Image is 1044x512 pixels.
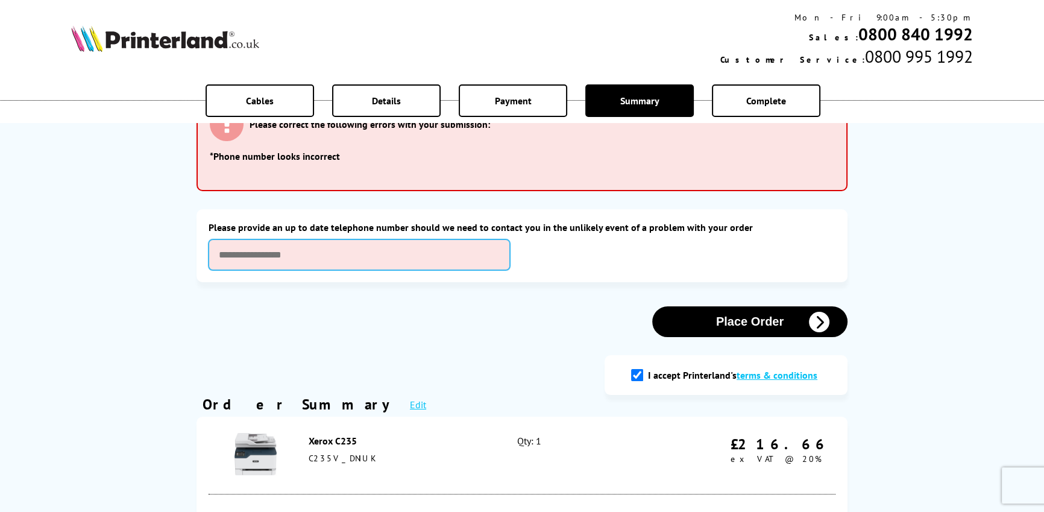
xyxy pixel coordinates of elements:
label: I accept Printerland's [648,369,823,381]
a: Edit [410,399,426,411]
a: modal_tc [737,369,817,381]
label: Please provide an up to date telephone number should we need to contact you in the unlikely event... [209,221,835,233]
span: Cables [246,95,274,107]
span: Payment [495,95,532,107]
img: Xerox C235 [234,433,277,475]
span: ex VAT @ 20% [731,454,822,464]
span: Details [372,95,401,107]
div: Order Summary [203,395,398,414]
div: Mon - Fri 9:00am - 5:30pm [720,12,973,23]
h3: Please correct the following errors with your submission: [250,118,490,130]
button: Place Order [652,306,847,337]
li: *Phone number looks incorrect [210,150,834,162]
img: Printerland Logo [71,25,259,52]
span: Sales: [809,32,858,43]
span: Summary [620,95,659,107]
div: Qty: 1 [517,435,642,476]
div: Xerox C235 [309,435,491,447]
div: £216.66 [731,435,829,454]
span: Complete [746,95,786,107]
div: C235V_DNIUK [309,453,491,464]
span: 0800 995 1992 [865,45,973,68]
a: 0800 840 1992 [858,23,973,45]
span: Customer Service: [720,54,865,65]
